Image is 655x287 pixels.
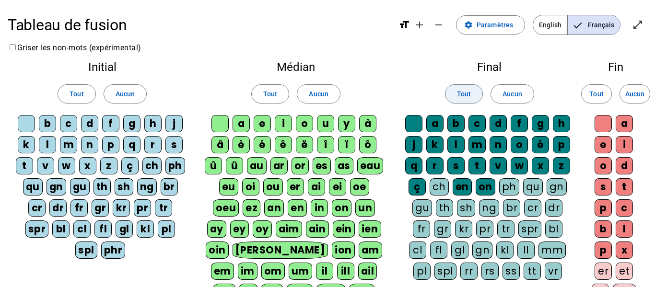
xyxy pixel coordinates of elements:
[116,88,135,100] span: Aucun
[230,220,249,238] div: ey
[581,84,612,103] button: Tout
[413,263,431,280] div: pl
[206,241,229,259] div: oin
[628,15,647,34] button: Entrer en plein écran
[620,84,650,103] button: Aucun
[350,178,369,195] div: oe
[595,241,612,259] div: p
[338,136,355,153] div: ï
[270,157,288,174] div: ar
[144,115,162,132] div: h
[37,157,54,174] div: v
[115,178,133,195] div: sh
[359,115,376,132] div: à
[81,115,98,132] div: d
[39,115,56,132] div: b
[455,220,472,238] div: kr
[460,263,478,280] div: rr
[28,199,46,217] div: cr
[511,157,528,174] div: w
[15,61,189,73] h2: Initial
[497,220,515,238] div: tr
[137,178,157,195] div: ng
[409,178,426,195] div: ç
[412,199,432,217] div: gu
[490,157,507,174] div: v
[317,115,334,132] div: u
[517,241,535,259] div: ll
[263,88,277,100] span: Tout
[123,136,140,153] div: q
[518,220,541,238] div: spr
[313,157,331,174] div: es
[468,136,486,153] div: m
[616,263,633,280] div: et
[430,178,449,195] div: ch
[468,157,486,174] div: t
[616,115,633,132] div: a
[457,88,471,100] span: Tout
[410,15,429,34] button: Augmenter la taille de la police
[102,136,119,153] div: p
[524,199,541,217] div: cr
[275,115,292,132] div: i
[16,157,33,174] div: t
[429,15,448,34] button: Diminuer la taille de la police
[632,19,643,31] mat-icon: open_in_full
[296,136,313,153] div: ë
[338,115,355,132] div: y
[308,178,325,195] div: ai
[92,199,109,217] div: gr
[287,178,304,195] div: er
[47,178,66,195] div: gn
[468,115,486,132] div: c
[595,220,612,238] div: b
[70,199,88,217] div: fr
[233,241,328,259] div: [PERSON_NAME]
[481,263,499,280] div: rs
[70,88,83,100] span: Tout
[477,19,513,31] span: Paramètres
[538,241,566,259] div: mm
[292,157,309,174] div: or
[532,136,549,153] div: é
[616,157,633,174] div: d
[58,157,75,174] div: w
[23,178,43,195] div: qu
[545,263,562,280] div: vr
[451,241,468,259] div: gl
[165,115,183,132] div: j
[58,84,95,103] button: Tout
[447,136,465,153] div: l
[553,115,570,132] div: h
[445,84,483,103] button: Tout
[263,178,283,195] div: ou
[332,241,355,259] div: ion
[158,220,175,238] div: pl
[142,157,162,174] div: ch
[616,178,633,195] div: t
[398,19,410,31] mat-icon: format_size
[104,84,147,103] button: Aucun
[335,157,353,174] div: as
[426,115,444,132] div: a
[355,199,375,217] div: un
[39,136,56,153] div: l
[490,136,507,153] div: n
[503,199,520,217] div: br
[447,115,465,132] div: b
[533,15,567,34] span: English
[595,157,612,174] div: o
[329,178,346,195] div: ei
[358,263,377,280] div: ail
[264,199,284,217] div: an
[499,178,519,195] div: ph
[568,15,620,34] span: Français
[296,115,313,132] div: o
[251,84,289,103] button: Tout
[233,136,250,153] div: è
[616,136,633,153] div: i
[297,84,340,103] button: Aucun
[276,220,303,238] div: aim
[60,136,77,153] div: m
